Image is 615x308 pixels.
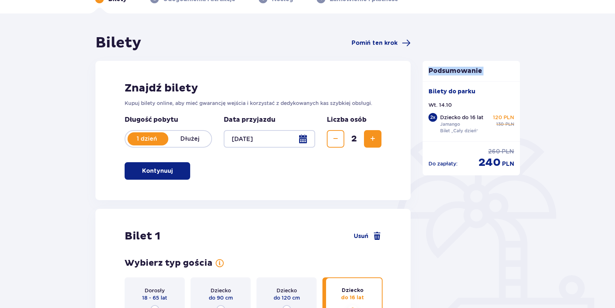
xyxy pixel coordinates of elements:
[342,287,364,294] span: Dziecko
[364,130,381,148] button: Zwiększ
[346,133,363,144] span: 2
[125,81,381,95] h2: Znajdź bilety
[502,160,514,168] span: PLN
[440,114,483,121] p: Dziecko do 16 lat
[125,229,160,243] h2: Bilet 1
[274,294,300,301] span: do 120 cm
[211,287,231,294] span: Dziecko
[352,39,411,47] a: Pomiń ten krok
[354,232,368,240] span: Usuń
[125,258,212,269] h3: Wybierz typ gościa
[440,128,478,134] p: Bilet „Cały dzień”
[428,101,452,109] p: Wt. 14.10
[341,294,364,301] span: do 16 lat
[209,294,233,301] span: do 90 cm
[168,135,211,143] p: Dłużej
[478,156,501,169] span: 240
[354,232,381,241] a: Usuń
[496,121,504,128] span: 130
[224,116,275,124] p: Data przyjazdu
[440,121,460,128] p: Jamango
[428,160,458,167] p: Do zapłaty :
[142,294,167,301] span: 18 - 65 lat
[505,121,514,128] span: PLN
[327,116,367,124] p: Liczba osób
[352,39,397,47] span: Pomiń ten krok
[327,130,344,148] button: Zmniejsz
[125,162,190,180] button: Kontynuuj
[428,87,475,95] p: Bilety do parku
[145,287,165,294] span: Dorosły
[488,148,500,156] span: 260
[428,113,437,122] div: 2 x
[125,100,381,107] p: Kupuj bilety online, aby mieć gwarancję wejścia i korzystać z dedykowanych kas szybkiej obsługi.
[277,287,297,294] span: Dziecko
[95,34,141,52] h1: Bilety
[423,67,520,75] p: Podsumowanie
[493,114,514,121] p: 120 PLN
[502,148,514,156] span: PLN
[125,116,212,124] p: Długość pobytu
[125,135,168,143] p: 1 dzień
[142,167,173,175] p: Kontynuuj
